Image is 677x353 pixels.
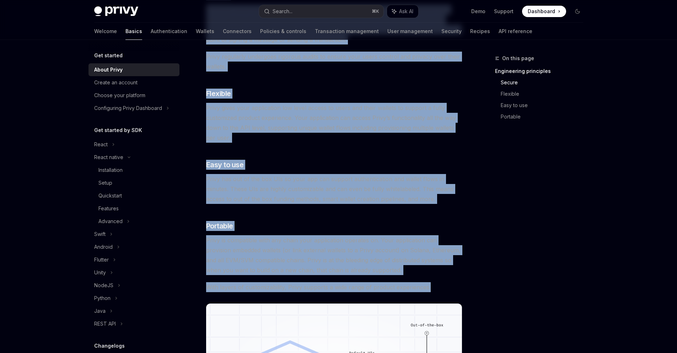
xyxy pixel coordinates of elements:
div: React [94,140,108,149]
span: On this page [502,54,534,63]
div: Python [94,294,111,302]
a: User management [387,23,433,40]
div: Configuring Privy Dashboard [94,104,162,112]
span: Privy has out of the box UIs so your app can support authentication and wallet flows in minutes. ... [206,174,462,204]
a: Security [441,23,462,40]
span: Ask AI [399,8,413,15]
a: Engineering principles [495,65,589,77]
div: Installation [98,166,123,174]
div: Choose your platform [94,91,145,100]
a: Support [494,8,514,15]
a: Create an account [88,76,179,89]
div: React native [94,153,123,162]
a: Policies & controls [260,23,306,40]
div: Java [94,307,106,315]
span: Dashboard [528,8,555,15]
a: Portable [501,111,589,122]
a: Welcome [94,23,117,40]
div: Android [94,243,113,251]
a: Demo [471,8,485,15]
span: Flexible [206,89,231,99]
div: Swift [94,230,106,238]
span: With layers of customizability, Privy supports a wide range of product experiences. [206,282,462,292]
button: Ask AI [387,5,418,18]
a: Flexible [501,88,589,100]
a: Installation [88,164,179,176]
div: Advanced [98,217,123,226]
a: API reference [499,23,532,40]
h5: Get started by SDK [94,126,142,135]
a: Features [88,202,179,215]
span: ⌘ K [372,9,379,14]
span: Privy is compatible with any chain your application operates on. Your application can provision e... [206,235,462,275]
a: Dashboard [522,6,566,17]
a: Recipes [470,23,490,40]
div: Flutter [94,255,109,264]
img: dark logo [94,6,138,16]
button: Toggle dark mode [572,6,583,17]
a: About Privy [88,63,179,76]
button: Search...⌘K [259,5,383,18]
h5: Changelogs [94,342,125,350]
div: Setup [98,179,112,187]
a: Easy to use [501,100,589,111]
span: Easy to use [206,160,244,170]
a: Setup [88,176,179,189]
a: Secure [501,77,589,88]
a: Quickstart [88,189,179,202]
div: About Privy [94,65,123,74]
div: Features [98,204,119,213]
div: Quickstart [98,191,122,200]
div: REST API [94,320,116,328]
a: Wallets [196,23,214,40]
span: Portable [206,221,233,231]
span: Privy gives your application low level access to users and their wallets to support a fully custo... [206,103,462,143]
div: Create an account [94,78,138,87]
a: Transaction management [315,23,379,40]
div: Unity [94,268,106,277]
div: Search... [273,7,292,16]
span: Privy regularly undergoes rigorous audits to ensure your users control and privacy over their wal... [206,52,462,72]
div: NodeJS [94,281,113,290]
a: Basics [125,23,142,40]
a: Authentication [151,23,187,40]
a: Choose your platform [88,89,179,102]
h5: Get started [94,51,123,60]
a: Connectors [223,23,252,40]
